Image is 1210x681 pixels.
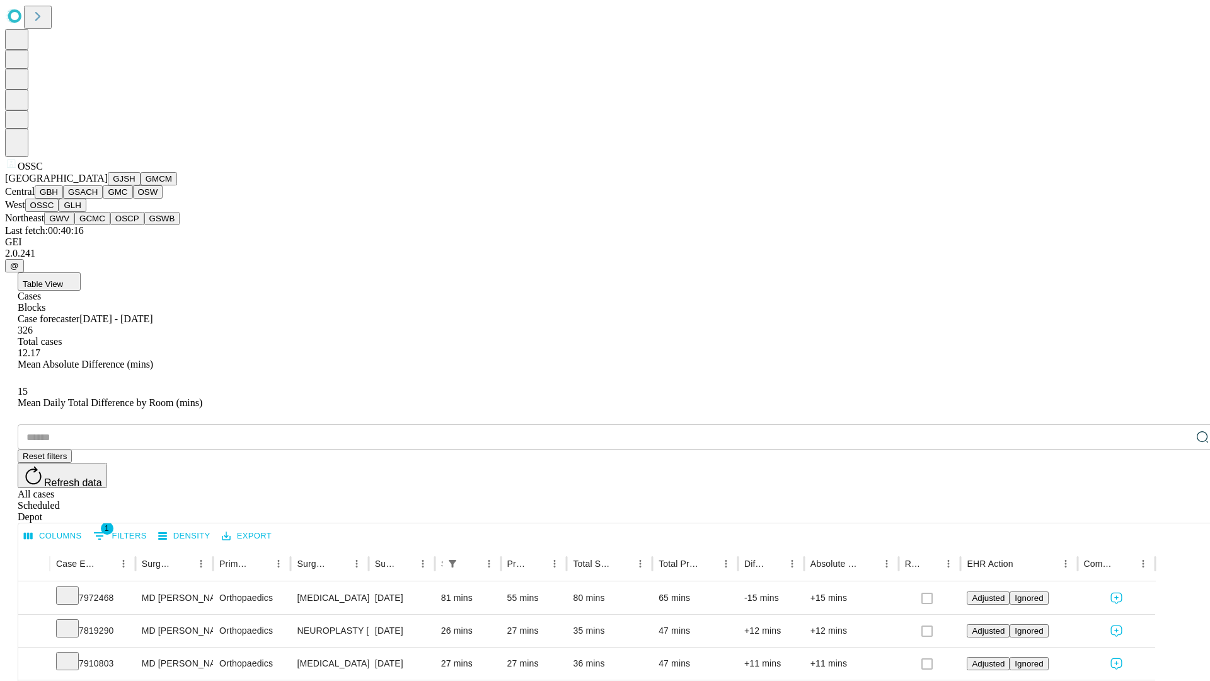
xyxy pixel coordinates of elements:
div: 47 mins [659,648,732,680]
span: Adjusted [972,593,1005,603]
span: Total cases [18,336,62,347]
button: Ignored [1010,591,1048,605]
button: Menu [115,555,132,573]
div: Resolved in EHR [905,559,921,569]
button: Menu [480,555,498,573]
div: [DATE] [375,615,429,647]
button: OSW [133,185,163,199]
button: Reset filters [18,450,72,463]
span: [DATE] - [DATE] [79,313,153,324]
button: Export [219,527,275,546]
div: Difference [744,559,764,569]
div: Orthopaedics [219,615,284,647]
button: GJSH [108,172,141,185]
span: Adjusted [972,659,1005,668]
button: GBH [35,185,63,199]
div: Primary Service [219,559,251,569]
div: 47 mins [659,615,732,647]
div: GEI [5,236,1205,248]
div: [MEDICAL_DATA] OR CAPSULE HAND OR FINGER [297,648,362,680]
div: [DATE] [375,648,429,680]
div: Surgery Date [375,559,395,569]
button: Menu [270,555,287,573]
span: Ignored [1015,659,1043,668]
div: +15 mins [810,582,892,614]
span: Table View [23,279,63,289]
button: GLH [59,199,86,212]
div: Case Epic Id [56,559,96,569]
span: Case forecaster [18,313,79,324]
button: Sort [175,555,192,573]
button: GMCM [141,172,177,185]
button: GCMC [74,212,110,225]
button: Show filters [90,526,150,546]
span: 15 [18,386,28,397]
span: OSSC [18,161,43,172]
div: 35 mins [573,615,646,647]
button: Refresh data [18,463,107,488]
div: Absolute Difference [810,559,859,569]
button: Ignored [1010,657,1048,670]
button: Sort [614,555,631,573]
button: Menu [414,555,432,573]
div: 7972468 [56,582,129,614]
button: Table View [18,272,81,291]
button: Ignored [1010,624,1048,637]
span: Last fetch: 00:40:16 [5,225,84,236]
div: +11 mins [744,648,798,680]
span: Mean Absolute Difference (mins) [18,359,153,370]
button: Expand [25,620,43,643]
button: OSSC [25,199,59,212]
div: +11 mins [810,648,892,680]
span: Ignored [1015,626,1043,636]
button: Menu [546,555,563,573]
button: Show filters [444,555,461,573]
button: Sort [528,555,546,573]
div: MD [PERSON_NAME] [PERSON_NAME] [142,582,207,614]
button: Adjusted [967,624,1010,637]
span: 326 [18,325,33,335]
button: Adjusted [967,591,1010,605]
span: Mean Daily Total Difference by Room (mins) [18,397,202,408]
div: Total Predicted Duration [659,559,698,569]
div: 36 mins [573,648,646,680]
button: Expand [25,588,43,610]
button: Sort [860,555,878,573]
div: 26 mins [441,615,495,647]
button: Menu [940,555,957,573]
span: [GEOGRAPHIC_DATA] [5,173,108,183]
div: 81 mins [441,582,495,614]
button: Menu [192,555,210,573]
span: West [5,199,25,210]
button: Sort [1015,555,1032,573]
button: Adjusted [967,657,1010,670]
div: Orthopaedics [219,648,284,680]
button: Expand [25,653,43,675]
button: Menu [878,555,896,573]
div: [DATE] [375,582,429,614]
button: Sort [396,555,414,573]
button: Menu [717,555,735,573]
div: +12 mins [744,615,798,647]
div: 27 mins [507,615,561,647]
button: Sort [97,555,115,573]
button: Density [155,527,214,546]
div: 80 mins [573,582,646,614]
button: Menu [348,555,366,573]
button: GSACH [63,185,103,199]
div: Surgeon Name [142,559,173,569]
button: Menu [1057,555,1075,573]
div: Predicted In Room Duration [507,559,527,569]
div: 55 mins [507,582,561,614]
button: Sort [252,555,270,573]
div: Total Scheduled Duration [573,559,613,569]
button: Menu [631,555,649,573]
button: Sort [922,555,940,573]
span: 12.17 [18,347,40,358]
button: Menu [783,555,801,573]
button: Sort [463,555,480,573]
span: Reset filters [23,451,67,461]
div: MD [PERSON_NAME] [PERSON_NAME] [142,615,207,647]
button: Select columns [21,527,85,546]
div: Orthopaedics [219,582,284,614]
